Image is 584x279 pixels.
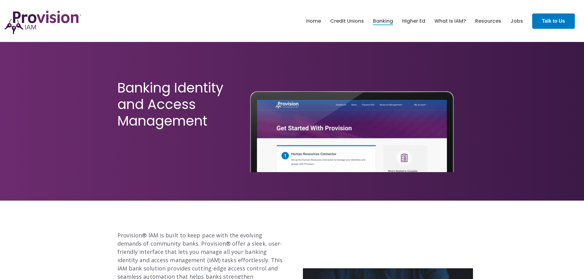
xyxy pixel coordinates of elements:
[5,11,81,34] img: ProvisionIAM-Logo-Purple
[510,16,523,26] a: Jobs
[373,16,393,26] a: Banking
[330,16,364,26] a: Credit Unions
[542,18,565,24] strong: Talk to Us
[117,78,223,130] span: Banking Identity and Access Management
[434,16,466,26] a: What is IAM?
[302,11,528,31] nav: menu
[532,13,575,29] a: Talk to Us
[402,16,425,26] a: Higher Ed
[306,16,321,26] a: Home
[475,16,501,26] a: Resources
